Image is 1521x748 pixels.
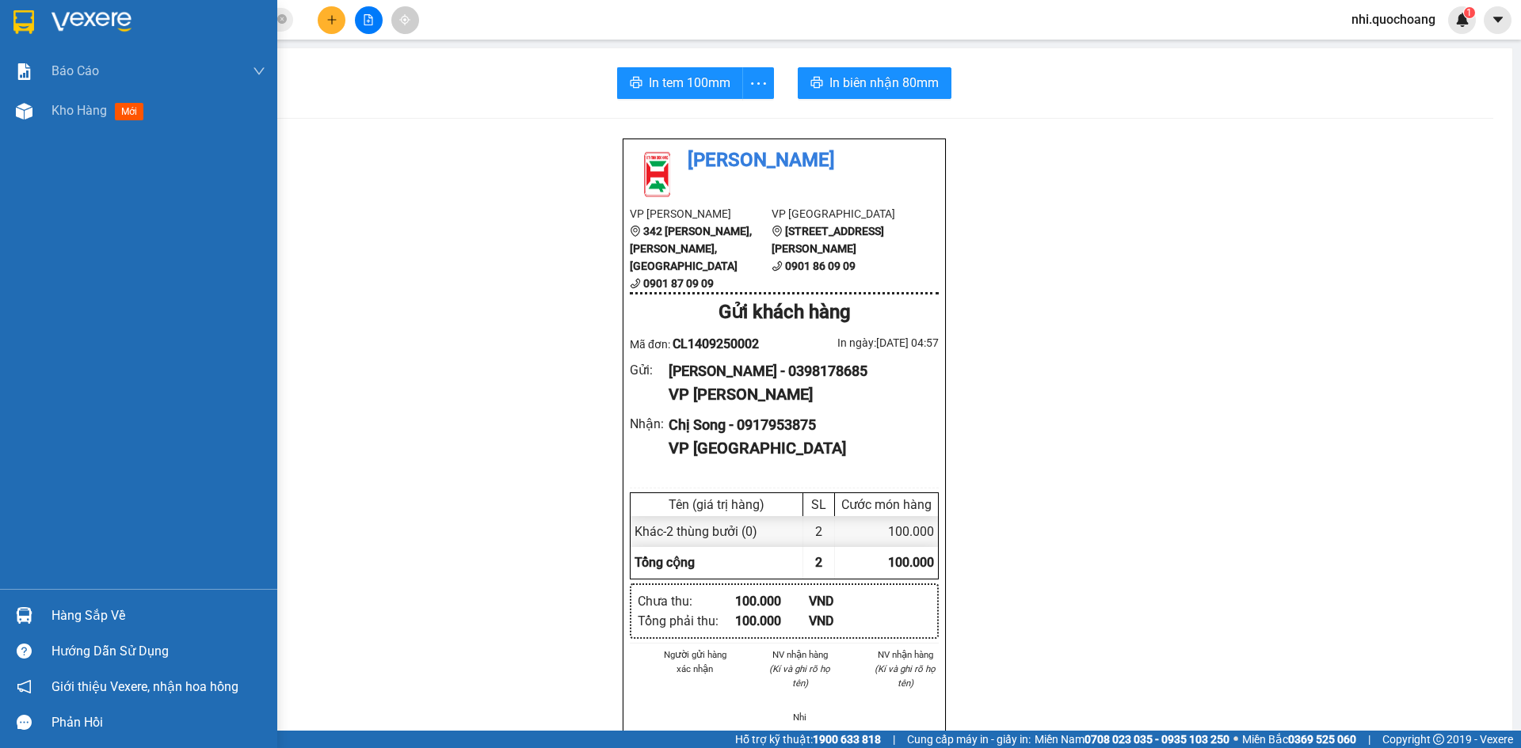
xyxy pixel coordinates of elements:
span: printer [630,76,642,91]
span: nhi.quochoang [1339,9,1448,29]
img: icon-new-feature [1455,13,1470,27]
span: close-circle [277,13,287,28]
div: 100.000 [735,591,809,611]
span: caret-down [1491,13,1505,27]
li: VP [PERSON_NAME] [630,205,772,222]
span: 100.000 [888,555,934,570]
img: logo.jpg [630,146,685,201]
span: Khác - 2 thùng bưởi (0) [635,524,757,539]
div: VND [809,591,882,611]
button: printerIn biên nhận 80mm [798,67,951,99]
button: printerIn tem 100mm [617,67,743,99]
span: 2 [815,555,822,570]
div: 2 [803,516,835,547]
div: Tên (giá trị hàng) [635,497,799,512]
span: CL1409250002 [673,336,759,351]
div: 100.000 [735,611,809,631]
span: environment [772,226,783,237]
div: VND [809,611,882,631]
li: NV nhận hàng [871,647,939,662]
i: (Kí và ghi rõ họ tên) [875,663,936,689]
b: 0901 87 09 09 [643,277,714,290]
div: Gửi : [630,360,669,380]
strong: 1900 633 818 [813,733,881,746]
span: In tem 100mm [649,73,730,93]
span: environment [630,226,641,237]
span: phone [630,278,641,289]
img: solution-icon [16,63,32,80]
li: NV nhận hàng [767,647,834,662]
span: In biên nhận 80mm [829,73,939,93]
span: copyright [1433,734,1444,745]
span: Miền Bắc [1242,731,1356,748]
div: Cước món hàng [839,497,934,512]
span: ⚪️ [1233,736,1238,742]
span: Kho hàng [51,103,107,118]
li: Nhi [767,710,834,724]
li: VP [GEOGRAPHIC_DATA] [772,205,913,222]
div: VP [GEOGRAPHIC_DATA] [669,436,926,461]
span: message [17,715,32,730]
span: more [743,74,773,93]
div: 100.000 [835,516,938,547]
span: | [1368,731,1370,748]
button: plus [318,6,345,34]
div: SL [807,497,830,512]
img: logo-vxr [13,10,34,34]
span: Miền Nam [1035,731,1229,748]
sup: 1 [1464,7,1475,18]
div: In ngày: [DATE] 04:57 [784,334,939,351]
div: Gửi khách hàng [630,298,939,328]
strong: 0708 023 035 - 0935 103 250 [1085,733,1229,746]
li: [PERSON_NAME] [630,146,939,176]
span: Cung cấp máy in - giấy in: [907,731,1031,748]
span: down [253,65,265,78]
img: warehouse-icon [16,607,32,624]
button: more [742,67,774,99]
button: caret-down [1484,6,1511,34]
div: Chị Song - 0917953875 [669,414,926,436]
span: aim [399,14,410,25]
span: Hỗ trợ kỹ thuật: [735,731,881,748]
span: Giới thiệu Vexere, nhận hoa hồng [51,677,238,697]
strong: 0369 525 060 [1288,733,1356,746]
button: file-add [355,6,383,34]
b: [STREET_ADDRESS][PERSON_NAME] [772,225,884,255]
span: file-add [363,14,374,25]
span: plus [326,14,337,25]
i: (Kí và ghi rõ họ tên) [769,663,830,689]
div: Chưa thu : [638,591,735,611]
span: mới [115,103,143,120]
span: | [893,731,895,748]
div: [PERSON_NAME] - 0398178685 [669,360,926,382]
span: Tổng cộng [635,555,695,570]
div: Nhận : [630,414,669,434]
span: notification [17,679,32,694]
b: 0901 86 09 09 [785,260,856,272]
img: warehouse-icon [16,103,32,120]
span: Báo cáo [51,61,99,81]
div: VP [PERSON_NAME] [669,382,926,407]
button: aim [391,6,419,34]
div: Phản hồi [51,711,265,735]
div: Tổng phải thu : [638,611,735,631]
b: 342 [PERSON_NAME], [PERSON_NAME], [GEOGRAPHIC_DATA] [630,225,752,272]
span: question-circle [17,644,32,659]
span: 1 [1466,7,1472,18]
div: Mã đơn: [630,334,784,354]
div: Hướng dẫn sử dụng [51,640,265,663]
span: printer [810,76,823,91]
li: Người gửi hàng xác nhận [661,647,729,676]
span: close-circle [277,14,287,24]
div: Hàng sắp về [51,604,265,628]
span: phone [772,260,783,271]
